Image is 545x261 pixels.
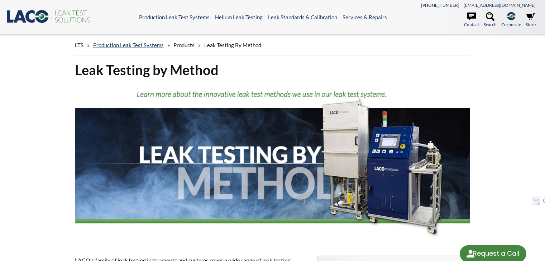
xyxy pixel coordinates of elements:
div: » » » [75,35,470,55]
img: round button [465,248,476,260]
span: Leak Testing by Method [204,42,261,48]
h1: Leak Testing by Method [75,61,470,79]
a: Production Leak Test Systems [93,42,164,48]
a: Contact [464,12,479,28]
a: Search [484,12,497,28]
a: [PHONE_NUMBER] [421,3,459,8]
a: Helium Leak Testing [215,14,263,20]
a: Services & Repairs [343,14,387,20]
img: Leak Testing by Method [75,84,470,242]
span: Corporate [501,21,521,28]
a: Leak Standards & Calibration [268,14,337,20]
span: Products [173,42,195,48]
a: Production Leak Test Systems [139,14,210,20]
a: Store [526,12,536,28]
span: LTS [75,42,83,48]
a: [EMAIL_ADDRESS][DOMAIN_NAME] [464,3,536,8]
